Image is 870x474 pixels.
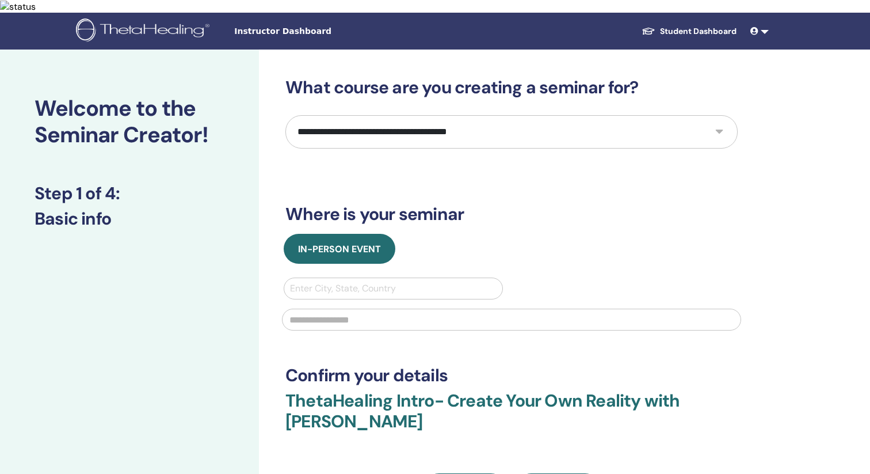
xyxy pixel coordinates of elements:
a: Student Dashboard [632,21,746,42]
h3: ThetaHealing Intro- Create Your Own Reality with [PERSON_NAME] [285,390,738,446]
h3: Step 1 of 4 : [35,183,224,204]
span: In-Person Event [298,243,381,255]
h2: Welcome to the Seminar Creator! [35,96,224,148]
button: In-Person Event [284,234,395,264]
img: graduation-cap-white.svg [642,26,655,36]
img: logo.png [76,18,213,44]
span: Instructor Dashboard [234,25,407,37]
h3: Basic info [35,208,224,229]
h3: What course are you creating a seminar for? [285,77,738,98]
h3: Confirm your details [285,365,738,386]
h3: Where is your seminar [285,204,738,225]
